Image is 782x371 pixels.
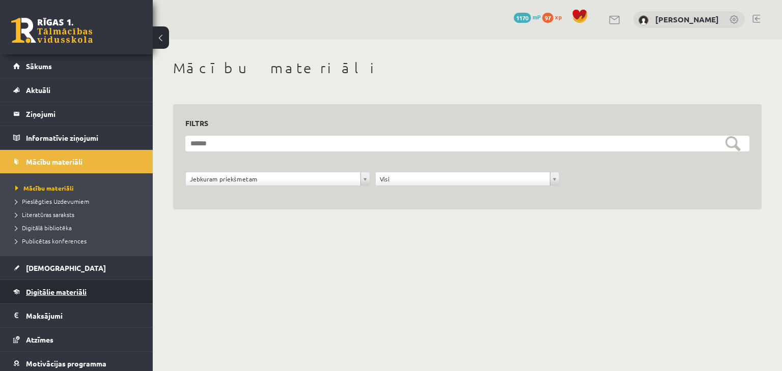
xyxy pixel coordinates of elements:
span: Aktuāli [26,85,50,95]
span: [DEMOGRAPHIC_DATA] [26,263,106,272]
a: Jebkuram priekšmetam [186,172,370,185]
a: [PERSON_NAME] [655,14,719,24]
a: Literatūras saraksts [15,210,143,219]
img: Marta Laķe [638,15,649,25]
h3: Filtrs [185,116,737,130]
a: Sākums [13,54,140,78]
a: 97 xp [542,13,567,21]
span: Sākums [26,61,52,71]
a: Pieslēgties Uzdevumiem [15,197,143,206]
a: Publicētas konferences [15,236,143,245]
span: Literatūras saraksts [15,210,74,219]
span: Digitālie materiāli [26,287,87,296]
span: Mācību materiāli [26,157,82,166]
legend: Maksājumi [26,304,140,327]
span: Publicētas konferences [15,237,87,245]
span: Jebkuram priekšmetam [190,172,356,185]
a: Digitālā bibliotēka [15,223,143,232]
h1: Mācību materiāli [173,59,762,77]
a: Visi [376,172,560,185]
span: Atzīmes [26,335,53,344]
span: Visi [380,172,546,185]
a: Atzīmes [13,328,140,351]
span: mP [533,13,541,21]
a: Mācību materiāli [15,183,143,193]
a: Digitālie materiāli [13,280,140,303]
a: Informatīvie ziņojumi [13,126,140,149]
a: Ziņojumi [13,102,140,126]
span: 97 [542,13,553,23]
a: Rīgas 1. Tālmācības vidusskola [11,18,93,43]
a: Maksājumi [13,304,140,327]
legend: Informatīvie ziņojumi [26,126,140,149]
span: Digitālā bibliotēka [15,224,72,232]
a: [DEMOGRAPHIC_DATA] [13,256,140,280]
a: Mācību materiāli [13,150,140,173]
span: Pieslēgties Uzdevumiem [15,197,89,205]
span: 1170 [514,13,531,23]
a: Aktuāli [13,78,140,102]
span: Motivācijas programma [26,359,106,368]
span: xp [555,13,562,21]
span: Mācību materiāli [15,184,74,192]
a: 1170 mP [514,13,541,21]
legend: Ziņojumi [26,102,140,126]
